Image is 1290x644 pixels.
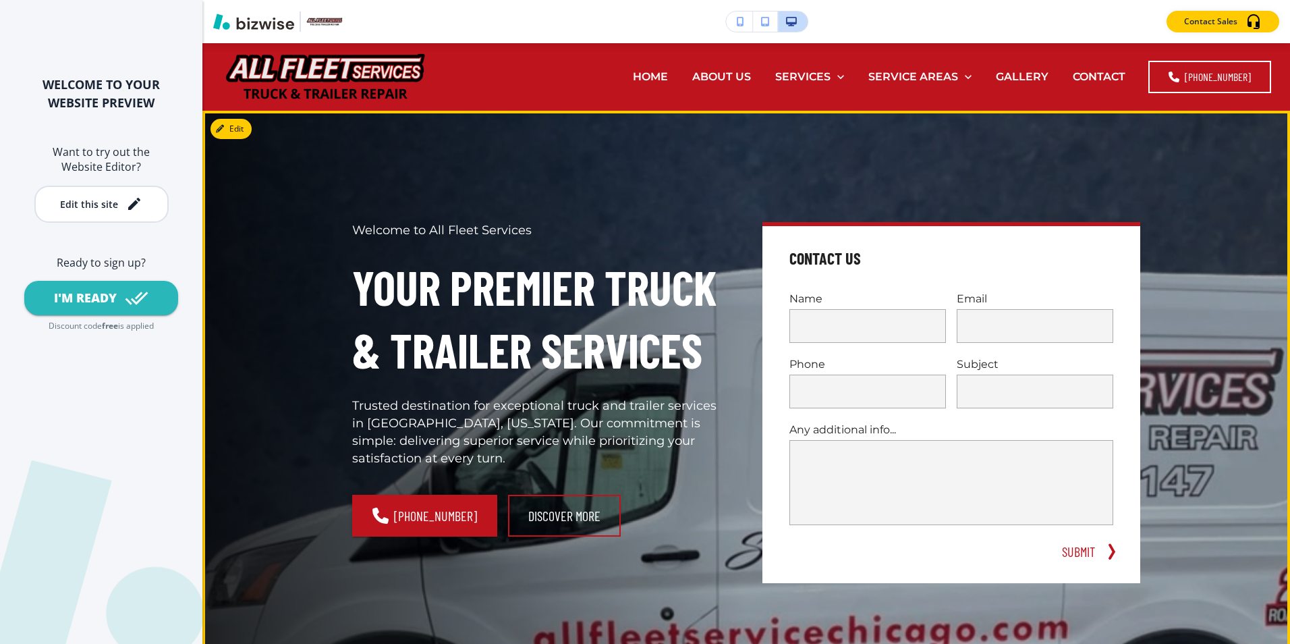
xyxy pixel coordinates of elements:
[957,356,1113,372] p: Subject
[22,76,181,112] h2: WELCOME TO YOUR WEBSITE PREVIEW
[868,69,958,84] p: SERVICE AREAS
[118,321,154,332] p: is applied
[213,14,294,30] img: Bizwise Logo
[508,495,621,537] button: Discover more
[633,69,668,84] p: HOME
[306,17,343,27] img: Your Logo
[789,356,946,372] p: Phone
[1073,69,1125,84] p: CONTACT
[49,321,102,332] p: Discount code
[996,69,1048,84] p: GALLERY
[352,256,730,381] h1: Your Premier Truck & Trailer Services
[1148,61,1271,93] a: [PHONE_NUMBER]
[352,222,730,240] p: Welcome to All Fleet Services
[223,48,428,105] img: All Fleet Services
[1167,11,1279,32] button: Contact Sales
[102,321,118,332] p: free
[789,248,861,269] h4: Contact Us
[60,199,118,209] div: Edit this site
[957,291,1113,306] p: Email
[352,398,730,468] p: Trusted destination for exceptional truck and trailer services in [GEOGRAPHIC_DATA], [US_STATE]. ...
[24,281,178,315] button: I'M READY
[211,119,252,139] button: Edit
[789,291,946,306] p: Name
[34,186,169,223] button: Edit this site
[789,422,1113,437] p: Any additional info...
[692,69,751,84] p: ABOUT US
[1057,541,1100,562] button: SUBMIT
[775,69,831,84] p: SERVICES
[22,144,181,175] h6: Want to try out the Website Editor?
[22,255,181,270] h6: Ready to sign up?
[54,290,117,306] div: I'M READY
[352,495,497,537] a: [PHONE_NUMBER]
[1184,16,1237,28] p: Contact Sales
